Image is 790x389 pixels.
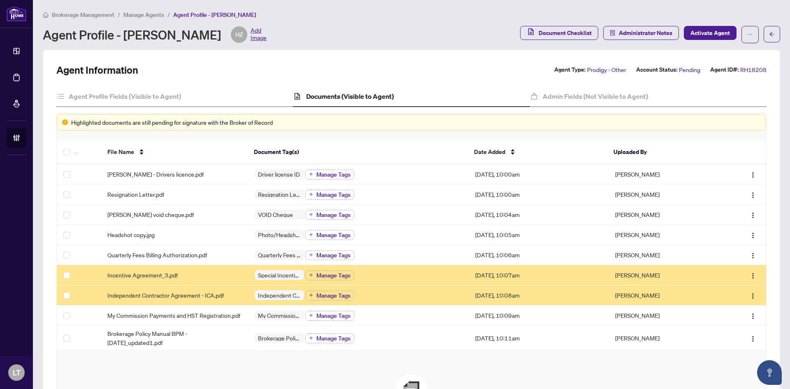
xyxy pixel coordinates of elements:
[305,230,354,240] button: Manage Tags
[746,168,760,181] button: Logo
[255,272,304,278] span: Special Incentive Agreement
[309,233,313,237] span: plus
[255,335,304,341] span: Brokerage Policy Manual
[474,147,505,156] span: Date Added
[305,333,354,343] button: Manage Tags
[69,91,181,101] h4: Agent Profile Fields (Visible to Agent)
[610,30,616,36] span: solution
[750,192,756,198] img: Logo
[107,210,194,219] span: [PERSON_NAME] void cheque.pdf
[309,192,313,196] span: plus
[750,293,756,299] img: Logo
[316,192,351,198] span: Manage Tags
[107,230,155,239] span: Headshot copy.jpg
[107,250,207,259] span: Quarterly Fees Billing Authorization.pdf
[56,63,138,77] h2: Agent Information
[305,270,354,280] button: Manage Tags
[609,164,719,184] td: [PERSON_NAME]
[7,6,26,21] img: logo
[619,26,672,40] span: Administrator Notes
[255,212,296,217] span: VOID Cheque
[305,190,354,200] button: Manage Tags
[469,326,609,351] td: [DATE], 10:11am
[469,265,609,285] td: [DATE], 10:07am
[255,232,304,238] span: Photo/Headshot
[309,336,313,340] span: plus
[71,118,761,127] div: Highlighted documents are still pending for signature with the Broker of Record
[118,10,120,19] li: /
[43,26,267,43] div: Agent Profile - [PERSON_NAME]
[746,268,760,282] button: Logo
[554,65,586,75] label: Agent Type:
[609,326,719,351] td: [PERSON_NAME]
[52,11,114,19] span: Brokerage Management
[520,26,598,40] button: Document Checklist
[746,309,760,322] button: Logo
[746,208,760,221] button: Logo
[750,273,756,279] img: Logo
[746,188,760,201] button: Logo
[235,30,243,39] span: HZ
[750,172,756,178] img: Logo
[469,184,609,205] td: [DATE], 10:00am
[636,65,677,75] label: Account Status:
[746,331,760,345] button: Logo
[679,65,700,75] span: Pending
[107,329,242,347] span: Brokerage Policy Manual BPM - [DATE]_updated1.pdf
[107,147,134,156] span: File Name
[316,313,351,319] span: Manage Tags
[305,311,354,321] button: Manage Tags
[107,170,204,179] span: [PERSON_NAME] - Drivers licence.pdf
[255,191,304,197] span: Resignation Letter (From previous Brokerage)
[543,91,648,101] h4: Admin Fields (Not Visible to Agent)
[107,270,178,280] span: Incentive Agreement_3.pdf
[746,289,760,302] button: Logo
[255,292,304,298] span: Independent Contractor Agreement
[309,293,313,297] span: plus
[247,140,467,164] th: Document Tag(s)
[43,12,49,18] span: home
[609,265,719,285] td: [PERSON_NAME]
[746,248,760,261] button: Logo
[101,140,247,164] th: File Name
[684,26,737,40] button: Activate Agent
[309,172,313,176] span: plus
[607,140,717,164] th: Uploaded By
[609,245,719,265] td: [PERSON_NAME]
[316,212,351,218] span: Manage Tags
[690,26,730,40] span: Activate Agent
[305,210,354,220] button: Manage Tags
[603,26,679,40] button: Administrator Notes
[469,245,609,265] td: [DATE], 10:06am
[316,252,351,258] span: Manage Tags
[13,367,21,378] span: LT
[316,335,351,341] span: Manage Tags
[255,312,304,318] span: My Commission Payments and HST Registration
[316,172,351,177] span: Manage Tags
[305,250,354,260] button: Manage Tags
[167,10,170,19] li: /
[309,212,313,217] span: plus
[467,140,607,164] th: Date Added
[305,170,354,179] button: Manage Tags
[750,335,756,342] img: Logo
[305,291,354,300] button: Manage Tags
[609,205,719,225] td: [PERSON_NAME]
[469,285,609,305] td: [DATE], 10:08am
[255,252,304,258] span: Quarterly Fees Billing Authorization
[750,252,756,259] img: Logo
[750,232,756,239] img: Logo
[251,26,267,43] span: Add Image
[609,305,719,326] td: [PERSON_NAME]
[609,285,719,305] td: [PERSON_NAME]
[173,11,256,19] span: Agent Profile - [PERSON_NAME]
[107,311,240,320] span: My Commission Payments and HST Registration.pdf
[750,313,756,319] img: Logo
[609,184,719,205] td: [PERSON_NAME]
[316,293,351,298] span: Manage Tags
[107,291,224,300] span: Independent Contractor Agreement - ICA.pdf
[316,232,351,238] span: Manage Tags
[750,212,756,219] img: Logo
[747,32,753,37] span: ellipsis
[306,91,394,101] h4: Documents (Visible to Agent)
